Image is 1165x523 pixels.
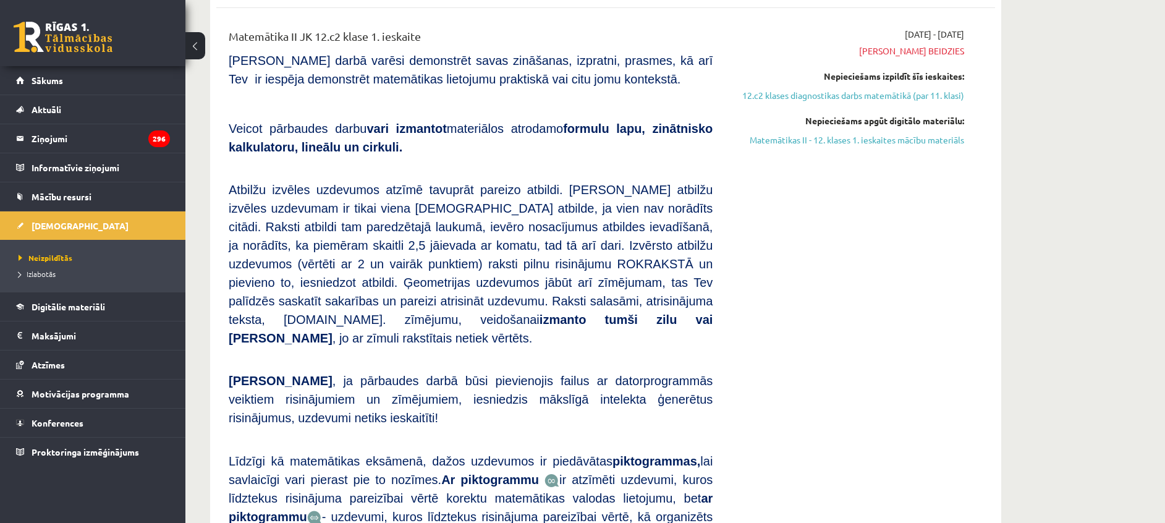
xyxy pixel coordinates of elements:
[229,374,713,425] span: , ja pārbaudes darbā būsi pievienojis failus ar datorprogrammās veiktiem risinājumiem un zīmējumi...
[731,134,964,147] a: Matemātikas II - 12. klases 1. ieskaites mācību materiāls
[731,45,964,57] span: [PERSON_NAME] beidzies
[16,321,170,350] a: Maksājumi
[16,409,170,437] a: Konferences
[16,380,170,408] a: Motivācijas programma
[16,153,170,182] a: Informatīvie ziņojumi
[32,124,170,153] legend: Ziņojumi
[16,351,170,379] a: Atzīmes
[32,220,129,231] span: [DEMOGRAPHIC_DATA]
[16,211,170,240] a: [DEMOGRAPHIC_DATA]
[366,122,446,135] b: vari izmantot
[16,438,170,466] a: Proktoringa izmēģinājums
[16,182,170,211] a: Mācību resursi
[19,269,56,279] span: Izlabotās
[32,75,63,86] span: Sākums
[229,454,713,487] span: Līdzīgi kā matemātikas eksāmenā, dažos uzdevumos ir piedāvātas lai savlaicīgi vari pierast pie to...
[612,454,700,468] b: piktogrammas,
[32,388,129,399] span: Motivācijas programma
[16,66,170,95] a: Sākums
[229,313,713,345] b: tumši zilu vai [PERSON_NAME]
[905,28,964,41] span: [DATE] - [DATE]
[229,374,333,388] span: [PERSON_NAME]
[229,54,713,86] span: [PERSON_NAME] darbā varēsi demonstrēt savas zināšanas, izpratni, prasmes, kā arī Tev ir iespēja d...
[14,22,112,53] a: Rīgas 1. Tālmācības vidusskola
[441,473,539,487] b: Ar piktogrammu
[32,417,83,428] span: Konferences
[16,124,170,153] a: Ziņojumi296
[731,70,964,83] div: Nepieciešams izpildīt šīs ieskaites:
[540,313,587,326] b: izmanto
[229,183,713,345] span: Atbilžu izvēles uzdevumos atzīmē tavuprāt pareizo atbildi. [PERSON_NAME] atbilžu izvēles uzdevuma...
[19,252,173,263] a: Neizpildītās
[32,104,61,115] span: Aktuāli
[32,301,105,312] span: Digitālie materiāli
[32,153,170,182] legend: Informatīvie ziņojumi
[32,321,170,350] legend: Maksājumi
[16,95,170,124] a: Aktuāli
[229,122,713,154] span: Veicot pārbaudes darbu materiālos atrodamo
[19,253,72,263] span: Neizpildītās
[544,474,559,488] img: JfuEzvunn4EvwAAAAASUVORK5CYII=
[731,89,964,102] a: 12.c2 klases diagnostikas darbs matemātikā (par 11. klasi)
[731,114,964,127] div: Nepieciešams apgūt digitālo materiālu:
[32,191,91,202] span: Mācību resursi
[229,122,713,154] b: formulu lapu, zinātnisko kalkulatoru, lineālu un cirkuli.
[229,28,713,51] div: Matemātika II JK 12.c2 klase 1. ieskaite
[32,446,139,457] span: Proktoringa izmēģinājums
[148,130,170,147] i: 296
[16,292,170,321] a: Digitālie materiāli
[32,359,65,370] span: Atzīmes
[19,268,173,279] a: Izlabotās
